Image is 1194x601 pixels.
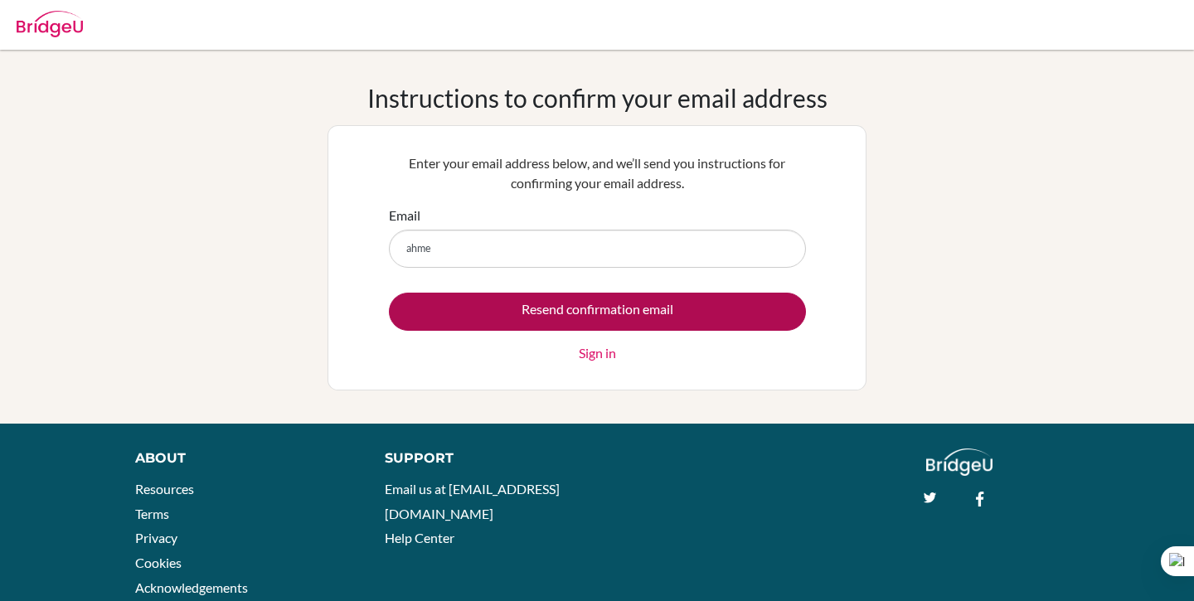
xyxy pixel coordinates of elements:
div: About [135,448,347,468]
a: Resources [135,481,194,497]
img: Bridge-U [17,11,83,37]
a: Sign in [579,343,616,363]
label: Email [389,206,420,225]
a: Privacy [135,530,177,545]
a: Terms [135,506,169,521]
img: logo_white@2x-f4f0deed5e89b7ecb1c2cc34c3e3d731f90f0f143d5ea2071677605dd97b5244.png [926,448,993,476]
p: Enter your email address below, and we’ll send you instructions for confirming your email address. [389,153,806,193]
h1: Instructions to confirm your email address [367,83,828,113]
a: Acknowledgements [135,579,248,595]
a: Cookies [135,555,182,570]
input: Resend confirmation email [389,293,806,331]
a: Help Center [385,530,454,545]
a: Email us at [EMAIL_ADDRESS][DOMAIN_NAME] [385,481,560,521]
div: Support [385,448,580,468]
